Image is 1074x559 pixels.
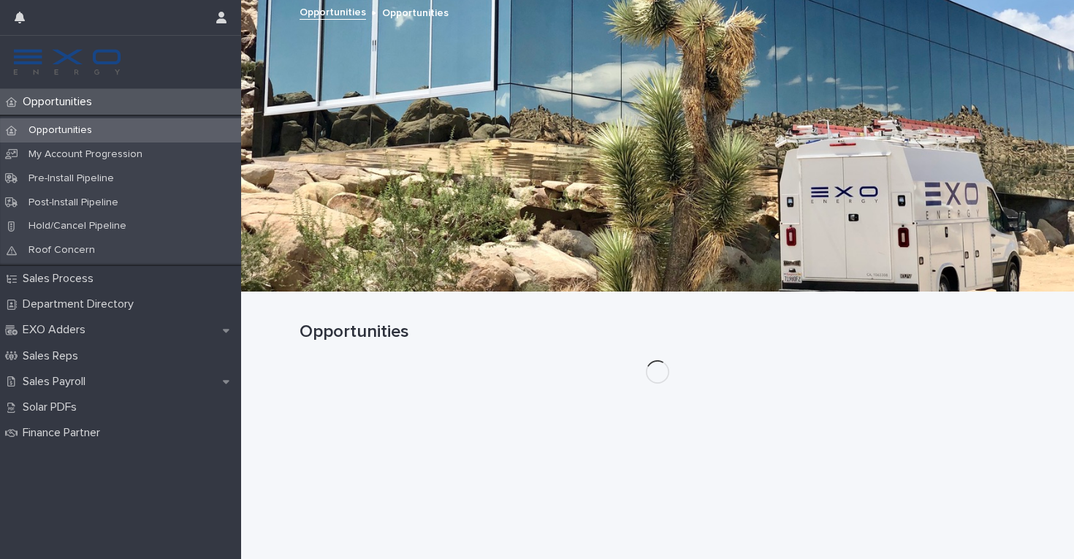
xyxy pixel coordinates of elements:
[17,95,104,109] p: Opportunities
[300,3,366,20] a: Opportunities
[17,400,88,414] p: Solar PDFs
[17,297,145,311] p: Department Directory
[17,349,90,363] p: Sales Reps
[17,220,138,232] p: Hold/Cancel Pipeline
[12,47,123,77] img: FKS5r6ZBThi8E5hshIGi
[17,172,126,185] p: Pre-Install Pipeline
[300,322,1016,343] h1: Opportunities
[382,4,449,20] p: Opportunities
[17,375,97,389] p: Sales Payroll
[17,272,105,286] p: Sales Process
[17,426,112,440] p: Finance Partner
[17,244,107,256] p: Roof Concern
[17,148,154,161] p: My Account Progression
[17,124,104,137] p: Opportunities
[17,197,130,209] p: Post-Install Pipeline
[17,323,97,337] p: EXO Adders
